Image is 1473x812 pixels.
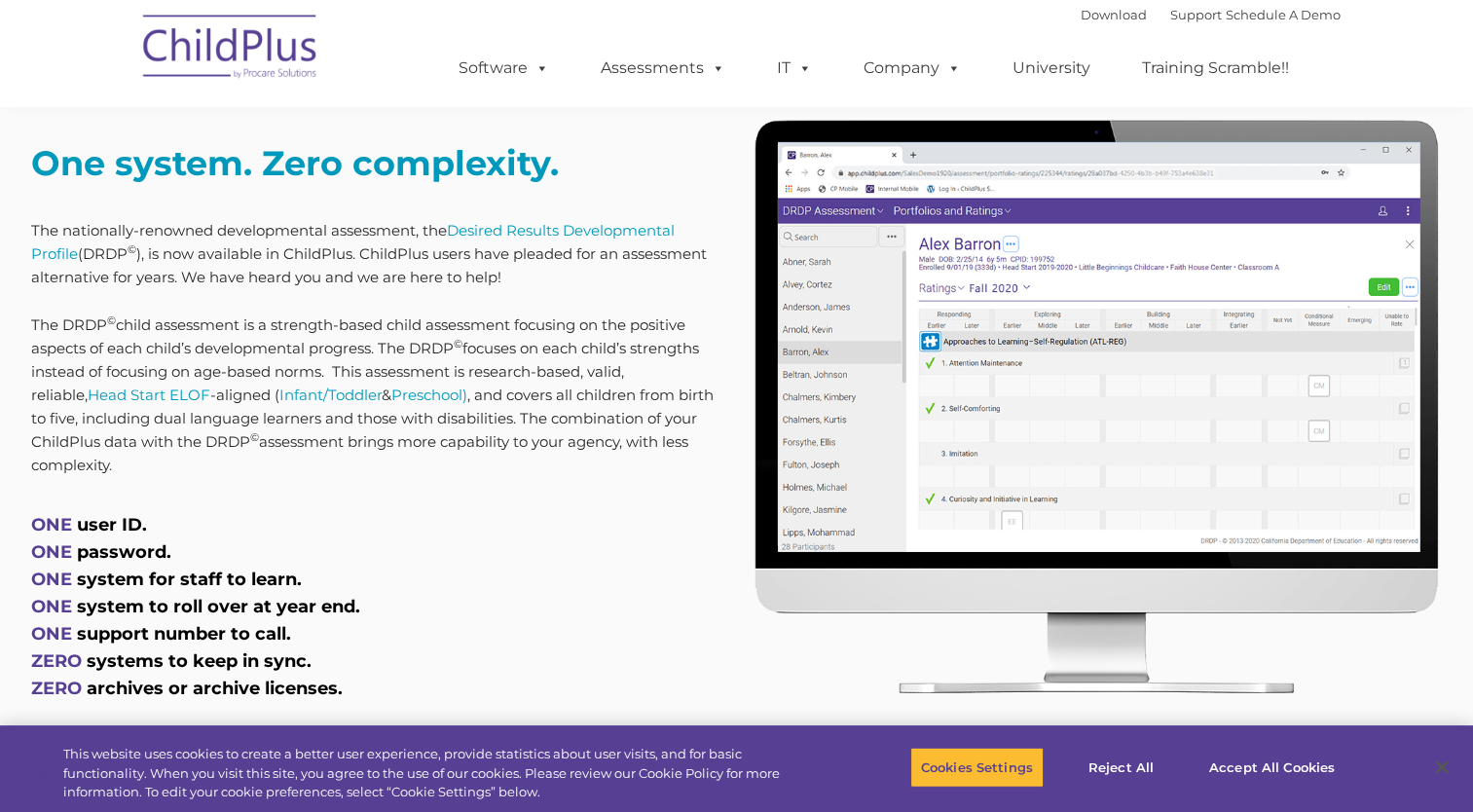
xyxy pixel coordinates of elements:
a: Head Start ELOF [88,386,210,404]
img: DRDP-Desktop-2020 [752,117,1443,699]
a: Preschool) [391,386,467,404]
div: This website uses cookies to create a better user experience, provide statistics about user visit... [63,745,810,802]
button: Accept All Cookies [1198,747,1345,788]
a: Desired Results Developmental Profile [31,221,675,263]
a: IT [757,49,831,88]
span: archives or archive licenses. [87,678,343,699]
a: Company [844,49,980,88]
span: ONE [31,596,72,617]
a: Software [439,49,569,88]
span: ZERO [31,678,82,699]
img: ChildPlus by Procare Solutions [133,1,328,98]
span: ONE [31,514,72,535]
span: systems to keep in sync. [87,650,312,672]
span: ONE [31,569,72,590]
span: system to roll over at year end. [77,596,360,617]
span: ONE [31,541,72,563]
strong: One system. Zero complexity. [31,142,559,184]
a: Training Scramble!! [1123,49,1308,88]
sup: © [250,430,259,444]
span: password. [77,541,171,563]
span: system for staff to learn. [77,569,302,590]
span: ZERO [31,650,82,672]
sup: © [107,314,116,327]
a: Support [1170,7,1222,22]
p: The DRDP child assessment is a strength-based child assessment focusing on the positive aspects o... [31,314,722,477]
span: user ID. [77,514,147,535]
font: | [1081,7,1341,22]
a: University [993,49,1110,88]
a: Infant/Toddler [279,386,382,404]
button: Close [1420,746,1463,789]
button: Reject All [1060,747,1182,788]
a: Download [1081,7,1147,22]
span: support number to call. [77,623,291,645]
a: Schedule A Demo [1226,7,1341,22]
a: Assessments [581,49,745,88]
button: Cookies Settings [910,747,1044,788]
p: The nationally-renowned developmental assessment, the (DRDP ), is now available in ChildPlus. Chi... [31,219,722,289]
span: ONE [31,623,72,645]
sup: © [454,337,462,351]
sup: © [128,242,136,256]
